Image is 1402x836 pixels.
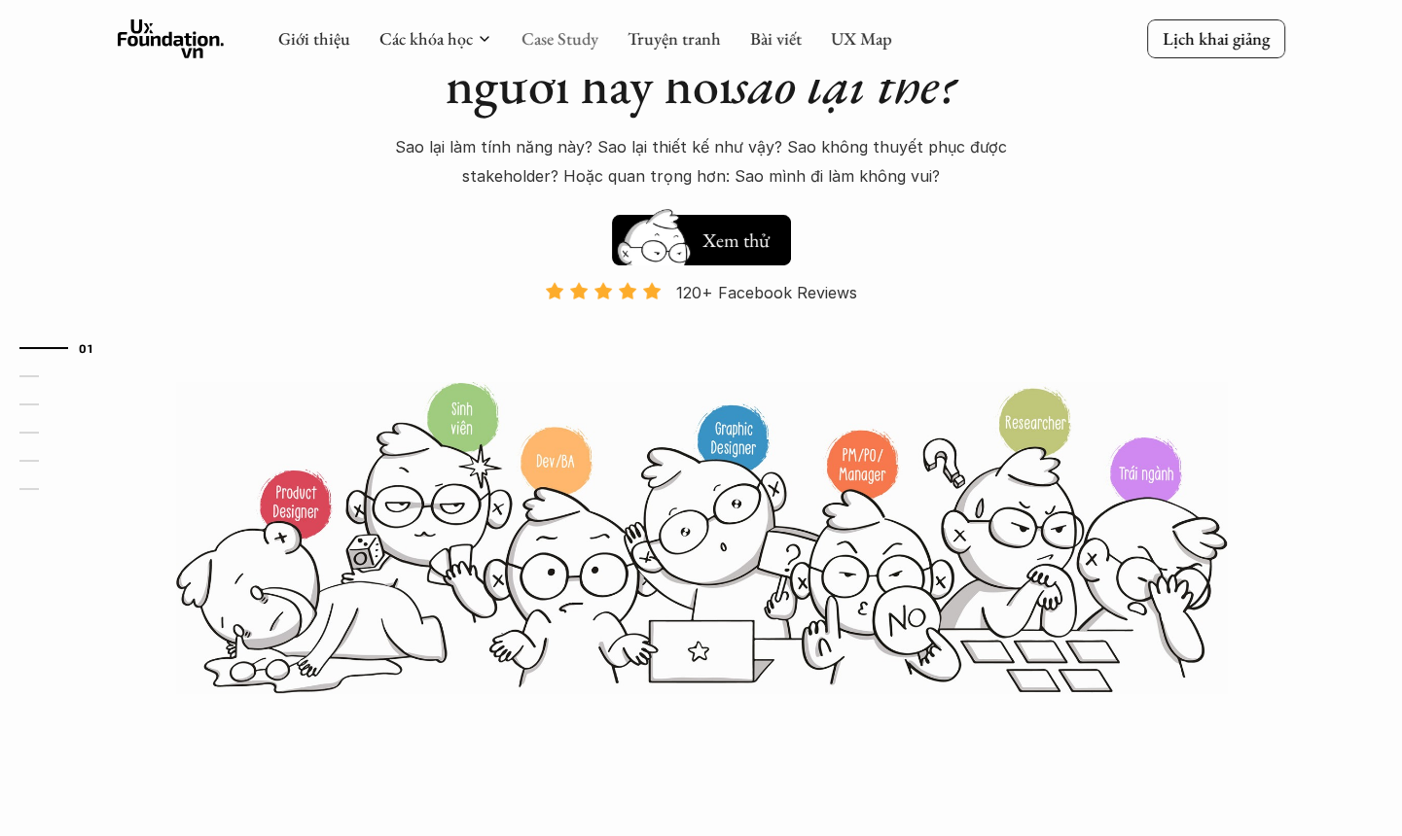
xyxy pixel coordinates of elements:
[676,278,857,307] p: 120+ Facebook Reviews
[49,368,64,382] strong: 02
[49,425,65,438] strong: 04
[628,27,721,50] a: Truyện tranh
[700,226,772,254] h5: Xem thử
[831,27,892,50] a: UX Map
[700,223,766,250] h5: Hay thôi
[1163,27,1270,50] p: Lịch khai giảng
[1147,19,1285,57] a: Lịch khai giảng
[49,397,64,410] strong: 03
[612,205,791,265] a: Xem thử
[528,281,875,379] a: 120+ Facebook Reviews
[278,27,350,50] a: Giới thiệu
[521,27,598,50] a: Case Study
[49,453,64,467] strong: 05
[750,27,802,50] a: Bài viết
[733,51,956,119] em: sao lại thế?
[379,27,473,50] a: Các khóa học
[548,317,855,376] p: Và đang giảm dần do Facebook ra tính năng Locked Profile 😭 😭 😭
[19,336,112,360] a: 01
[79,340,92,354] strong: 01
[49,481,64,495] strong: 06
[361,132,1042,192] p: Sao lại làm tính năng này? Sao lại thiết kế như vậy? Sao không thuyết phục được stakeholder? Hoặc...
